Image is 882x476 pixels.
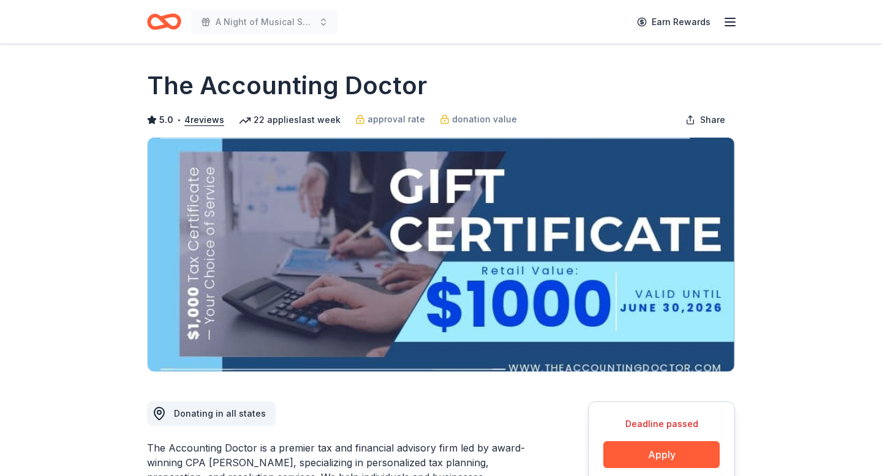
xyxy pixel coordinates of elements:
[603,441,720,468] button: Apply
[239,113,341,127] div: 22 applies last week
[177,115,181,125] span: •
[159,113,173,127] span: 5.0
[452,112,517,127] span: donation value
[148,138,734,371] img: Image for The Accounting Doctor
[603,417,720,431] div: Deadline passed
[174,408,266,418] span: Donating in all states
[440,112,517,127] a: donation value
[676,108,735,132] button: Share
[367,112,425,127] span: approval rate
[700,113,725,127] span: Share
[147,69,427,103] h1: The Accounting Doctor
[147,7,181,36] a: Home
[184,113,224,127] button: 4reviews
[355,112,425,127] a: approval rate
[191,10,338,34] button: A Night of Musical Splendor - Fall Fundraiser
[216,15,314,29] span: A Night of Musical Splendor - Fall Fundraiser
[630,11,718,33] a: Earn Rewards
